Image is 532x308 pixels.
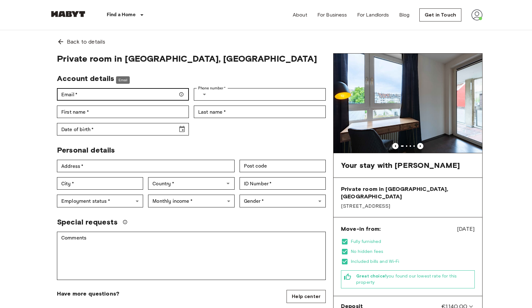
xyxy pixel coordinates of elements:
span: Account details [57,74,114,83]
span: [DATE] [457,225,475,233]
span: Move-in from: [341,225,380,233]
div: ID Number [240,177,326,190]
div: Email [57,88,189,101]
div: Email [116,76,130,84]
a: About [293,11,307,19]
div: First name [57,106,189,118]
div: Address [57,160,235,172]
span: you found our lowest rate for this property [356,273,472,286]
span: Private room in [GEOGRAPHIC_DATA], [GEOGRAPHIC_DATA] [57,53,326,64]
a: For Business [317,11,347,19]
img: avatar [471,9,483,21]
div: Comments [57,232,326,280]
a: Help center [287,290,326,303]
span: Private room in [GEOGRAPHIC_DATA], [GEOGRAPHIC_DATA] [341,185,475,200]
a: Blog [399,11,410,19]
img: Habyt [49,11,87,17]
span: Back to details [67,38,105,46]
a: Back to details [49,30,483,53]
a: For Landlords [357,11,389,19]
span: Included bills and Wi-Fi [351,258,475,265]
img: Marketing picture of unit DE-11-004-001-01HF [334,54,482,153]
svg: Make sure your email is correct — we'll send your booking details there. [179,92,184,97]
span: Your stay with [PERSON_NAME] [341,161,460,170]
span: Have more questions? [57,290,119,297]
svg: We'll do our best to accommodate your request, but please note we can't guarantee it will be poss... [123,220,128,225]
span: Fully furnished [351,239,475,245]
span: No hidden fees [351,249,475,255]
p: Find a Home [107,11,136,19]
span: Special requests [57,217,118,227]
div: City [57,177,143,190]
label: Phone number [198,85,226,91]
button: Choose date [176,123,188,135]
button: Open [224,179,232,188]
div: Last name [194,106,326,118]
div: Post code [240,160,326,172]
button: Select country [198,88,211,101]
button: Previous image [392,143,399,149]
a: Get in Touch [419,8,461,21]
span: Personal details [57,145,115,154]
span: [STREET_ADDRESS] [341,203,475,210]
button: Previous image [417,143,423,149]
b: Great choice! [356,273,386,279]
